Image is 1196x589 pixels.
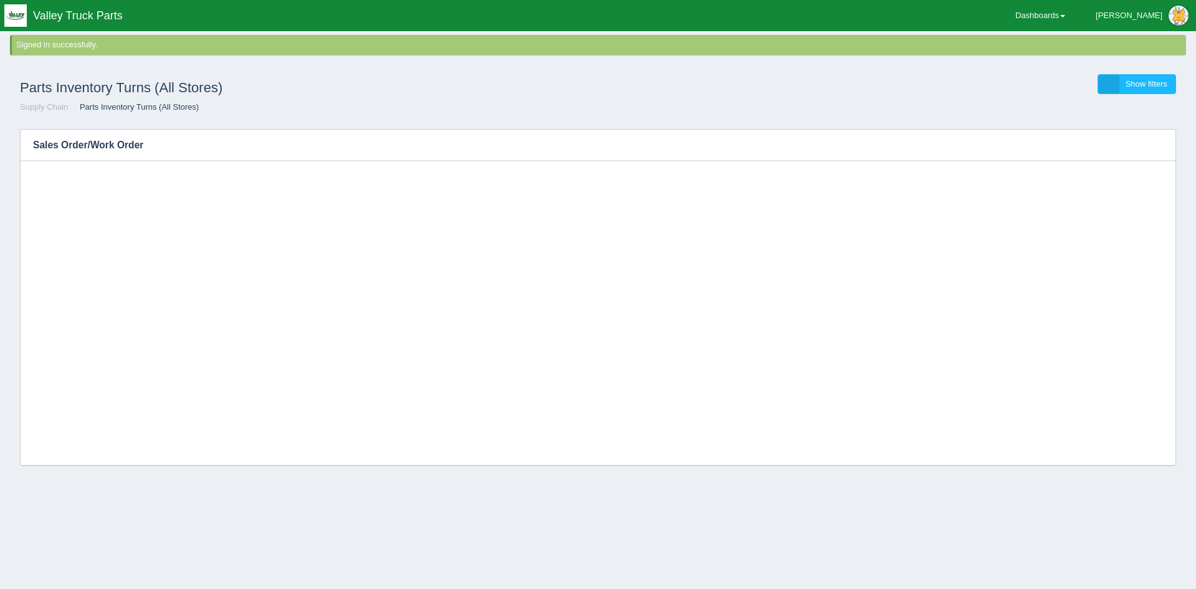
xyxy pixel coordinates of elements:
[20,102,68,112] a: Supply Chain
[70,102,199,113] li: Parts Inventory Turns (All Stores)
[16,39,1184,51] div: Signed in successfully.
[1126,79,1167,89] span: Show filters
[1096,3,1162,28] div: [PERSON_NAME]
[21,130,1137,161] h3: Sales Order/Work Order
[20,74,598,102] h1: Parts Inventory Turns (All Stores)
[1169,6,1189,26] img: Profile Picture
[33,9,123,22] span: Valley Truck Parts
[1098,74,1176,95] a: Show filters
[4,4,27,27] img: q1blfpkbivjhsugxdrfq.png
